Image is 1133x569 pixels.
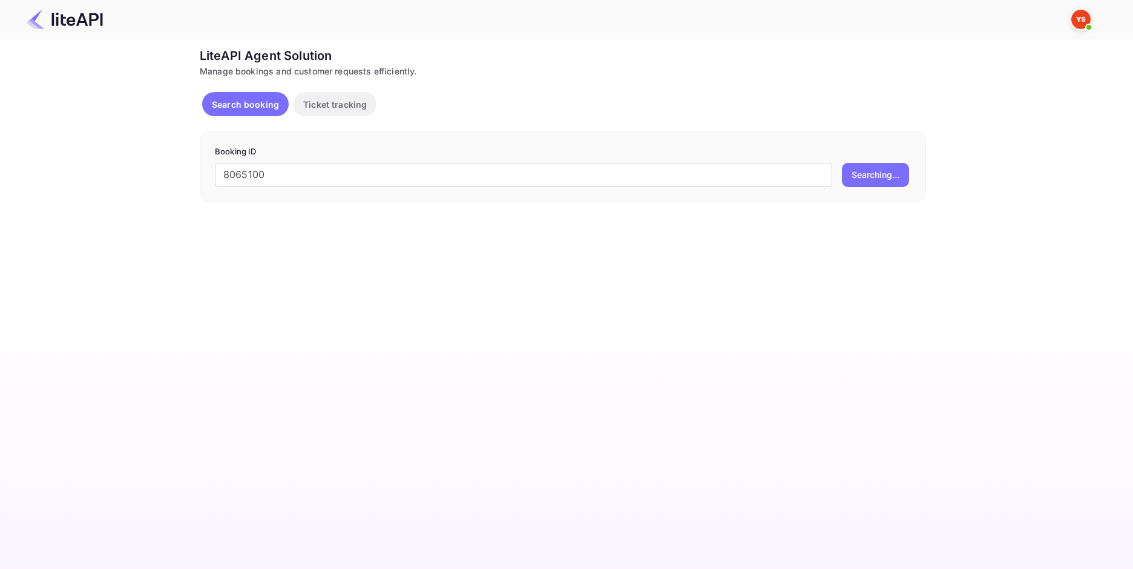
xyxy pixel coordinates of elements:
div: LiteAPI Agent Solution [200,47,926,65]
div: Manage bookings and customer requests efficiently. [200,65,926,77]
p: Booking ID [215,146,911,158]
p: Ticket tracking [303,98,367,111]
button: Searching... [842,163,909,187]
input: Enter Booking ID (e.g., 63782194) [215,163,832,187]
img: Yandex Support [1071,10,1091,29]
p: Search booking [212,98,279,111]
img: LiteAPI Logo [27,10,103,29]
